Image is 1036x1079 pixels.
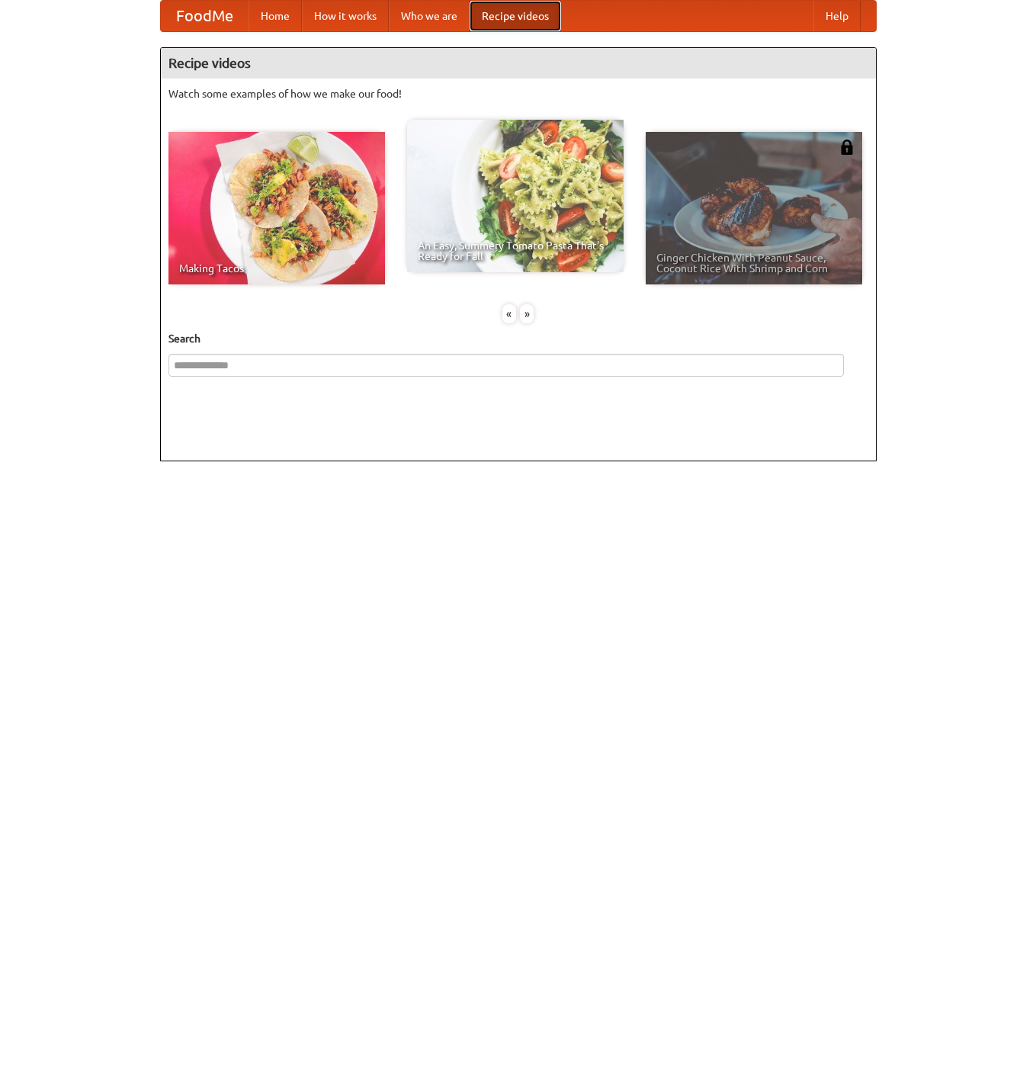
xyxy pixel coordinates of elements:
p: Watch some examples of how we make our food! [168,86,868,101]
span: Making Tacos [179,263,374,274]
a: An Easy, Summery Tomato Pasta That's Ready for Fall [407,120,624,272]
h4: Recipe videos [161,48,876,79]
a: FoodMe [161,1,249,31]
a: How it works [302,1,389,31]
a: Recipe videos [470,1,561,31]
div: » [520,304,534,323]
a: Home [249,1,302,31]
a: Help [813,1,861,31]
h5: Search [168,331,868,346]
a: Who we are [389,1,470,31]
div: « [502,304,516,323]
span: An Easy, Summery Tomato Pasta That's Ready for Fall [418,240,613,262]
a: Making Tacos [168,132,385,284]
img: 483408.png [839,140,855,155]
